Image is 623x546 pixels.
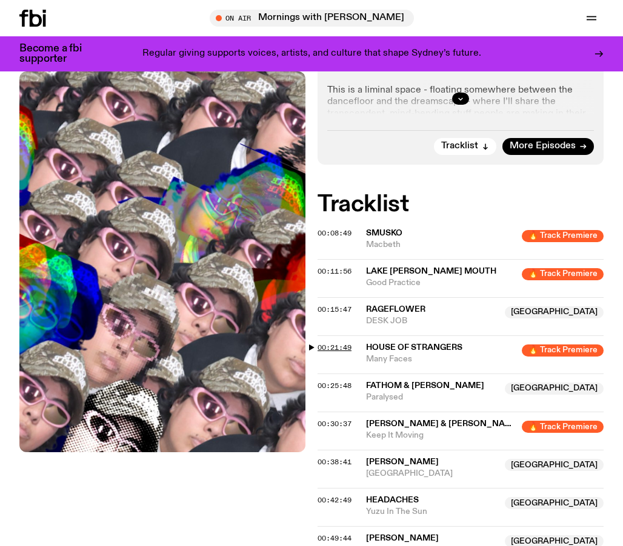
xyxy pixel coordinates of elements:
span: Keep It Moving [366,430,515,441]
span: [GEOGRAPHIC_DATA] [505,306,604,318]
span: Fathom & [PERSON_NAME] [366,381,484,390]
span: RAGEFLOWER [366,305,425,314]
span: 00:38:41 [318,457,351,467]
span: [GEOGRAPHIC_DATA] [366,468,498,479]
span: [GEOGRAPHIC_DATA] [505,459,604,471]
span: 00:11:56 [318,266,351,276]
span: [GEOGRAPHIC_DATA] [505,497,604,509]
span: 🔥 Track Premiere [522,230,604,242]
button: 00:11:56 [318,268,351,275]
span: [PERSON_NAME] [366,534,439,542]
h3: Become a fbi supporter [19,44,97,64]
span: 🔥 Track Premiere [522,421,604,433]
span: 00:42:49 [318,495,351,505]
h2: Tracklist [318,194,604,215]
span: Many Faces [366,354,515,365]
span: Yuzu In The Sun [366,506,498,518]
span: Headaches [366,496,419,504]
button: 00:38:41 [318,459,351,465]
button: 00:21:49 [318,344,351,351]
p: Regular giving supports voices, artists, and culture that shape Sydney’s future. [142,48,481,59]
button: 00:15:47 [318,306,351,313]
button: 00:49:44 [318,535,351,542]
span: [PERSON_NAME] & [PERSON_NAME] [366,419,521,428]
button: 00:42:49 [318,497,351,504]
span: Macbeth [366,239,515,251]
span: Tracklist [441,142,478,151]
button: Tracklist [434,138,496,155]
span: LAKE [PERSON_NAME] MOUTH [366,267,496,275]
span: More Episodes [510,142,576,151]
span: 00:30:37 [318,419,351,429]
span: 00:21:49 [318,343,351,352]
span: 00:49:44 [318,533,351,543]
a: More Episodes [502,138,594,155]
span: Smusko [366,229,402,237]
span: 00:25:48 [318,381,351,390]
span: [GEOGRAPHIC_DATA] [505,383,604,395]
button: 00:30:37 [318,421,351,427]
button: 00:25:48 [318,383,351,389]
button: On AirMornings with [PERSON_NAME] [210,10,414,27]
span: 🔥 Track Premiere [522,268,604,280]
span: 🔥 Track Premiere [522,344,604,357]
span: 00:15:47 [318,304,351,314]
span: 00:08:49 [318,228,351,238]
span: House of Strangers [366,343,462,352]
span: Good Practice [366,277,515,289]
span: [PERSON_NAME] [366,458,439,466]
span: Paralysed [366,392,498,403]
button: 00:08:49 [318,230,351,237]
span: DESK JOB [366,315,498,327]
